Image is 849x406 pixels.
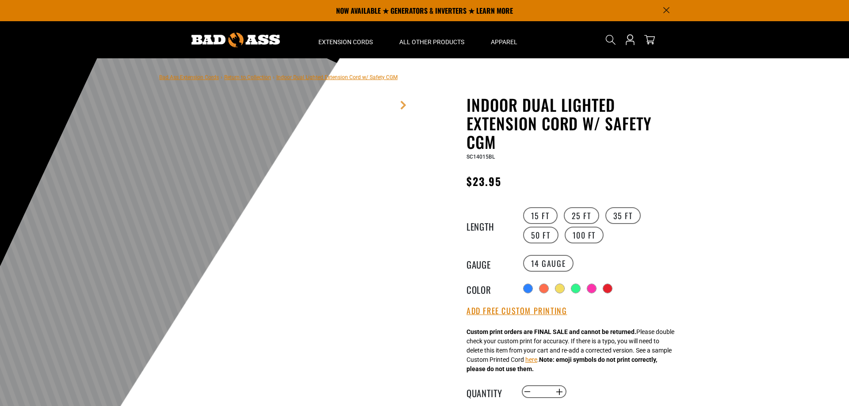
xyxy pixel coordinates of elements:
[491,38,517,46] span: Apparel
[318,38,373,46] span: Extension Cords
[467,220,511,231] legend: Length
[478,21,531,58] summary: Apparel
[564,207,599,224] label: 25 FT
[523,255,574,272] label: 14 Gauge
[467,173,501,189] span: $23.95
[525,355,537,364] button: here
[565,227,604,243] label: 100 FT
[224,74,271,80] a: Return to Collection
[467,356,657,372] strong: Note: emoji symbols do not print correctly, please do not use them.
[605,207,641,224] label: 35 FT
[523,207,558,224] label: 15 FT
[159,74,219,80] a: Bad Ass Extension Cords
[604,33,618,47] summary: Search
[221,74,222,80] span: ›
[467,328,636,335] strong: Custom print orders are FINAL SALE and cannot be returned.
[273,74,275,80] span: ›
[467,258,511,269] legend: Gauge
[467,283,511,294] legend: Color
[159,72,398,82] nav: breadcrumbs
[467,386,511,398] label: Quantity
[386,21,478,58] summary: All Other Products
[305,21,386,58] summary: Extension Cords
[467,306,567,316] button: Add Free Custom Printing
[399,38,464,46] span: All Other Products
[191,33,280,47] img: Bad Ass Extension Cords
[523,227,558,243] label: 50 FT
[467,95,683,151] h1: Indoor Dual Lighted Extension Cord w/ Safety CGM
[467,154,495,160] span: SC14015BL
[276,74,398,80] span: Indoor Dual Lighted Extension Cord w/ Safety CGM
[399,101,408,110] a: Next
[467,327,674,374] div: Please double check your custom print for accuracy. If there is a typo, you will need to delete t...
